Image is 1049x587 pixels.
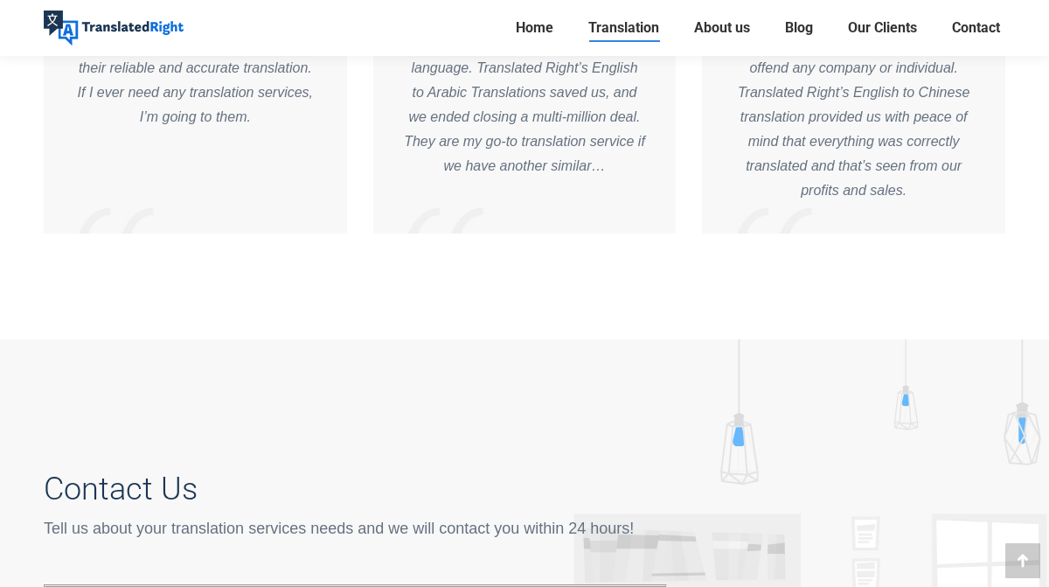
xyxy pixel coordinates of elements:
span: About us [694,19,750,37]
div: Tell us about your translation services needs and we will contact you within 24 hours! [44,516,667,541]
a: Translation [583,16,664,40]
span: Blog [785,19,813,37]
img: Translated Right [44,10,184,45]
h3: Contact Us [44,471,667,507]
a: Contact [947,16,1005,40]
a: Our Clients [843,16,922,40]
span: Our Clients [848,19,917,37]
a: Blog [780,16,818,40]
span: Contact [952,19,1000,37]
a: Home [511,16,559,40]
span: Translation [588,19,659,37]
span: Home [516,19,553,37]
a: About us [689,16,755,40]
